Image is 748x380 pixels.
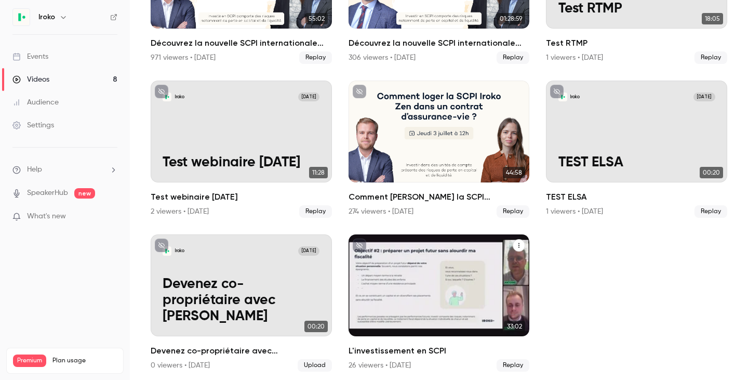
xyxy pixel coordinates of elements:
[27,211,66,222] span: What's new
[151,191,332,203] h2: Test webinaire [DATE]
[163,276,319,324] p: Devenez co-propriétaire avec [PERSON_NAME]
[349,345,530,357] h2: L'investissement en SCPI
[349,53,416,63] div: 306 viewers • [DATE]
[497,51,529,64] span: Replay
[353,239,366,252] button: unpublished
[304,321,328,332] span: 00:20
[299,51,332,64] span: Replay
[503,167,525,178] span: 44:58
[349,234,530,372] a: 33:02L'investissement en SCPI26 viewers • [DATE]Replay
[13,9,30,25] img: Iroko
[546,81,727,218] a: TEST ELSAIroko[DATE]TEST ELSA00:20TEST ELSA1 viewers • [DATE]Replay
[151,206,209,217] div: 2 viewers • [DATE]
[163,154,319,171] p: Test webinaire [DATE]
[155,239,168,252] button: unpublished
[349,81,530,218] li: Comment loger la SCPI Iroko Zen dans un contrat d’assurance-vie ?
[38,12,55,22] h6: Iroko
[12,51,48,62] div: Events
[546,53,603,63] div: 1 viewers • [DATE]
[558,154,715,171] p: TEST ELSA
[497,205,529,218] span: Replay
[700,167,723,178] span: 00:20
[52,357,117,365] span: Plan usage
[151,53,216,63] div: 971 viewers • [DATE]
[151,360,210,371] div: 0 viewers • [DATE]
[151,234,332,372] li: Devenez co-propriétaire avec Iroko Zen
[74,188,95,199] span: new
[349,206,413,217] div: 274 viewers • [DATE]
[349,234,530,372] li: L'investissement en SCPI
[155,85,168,98] button: unpublished
[13,355,46,367] span: Premium
[299,205,332,218] span: Replay
[175,248,184,254] p: Iroko
[504,321,525,332] span: 33:02
[12,164,117,175] li: help-dropdown-opener
[175,94,184,100] p: Iroko
[694,51,727,64] span: Replay
[693,93,715,101] span: [DATE]
[497,359,529,372] span: Replay
[349,360,411,371] div: 26 viewers • [DATE]
[309,167,328,178] span: 11:28
[558,1,715,17] p: Test RTMP
[497,13,525,24] span: 01:28:59
[353,85,366,98] button: unpublished
[546,81,727,218] li: TEST ELSA
[151,81,332,218] li: Test webinaire sept. 2025
[298,246,320,255] span: [DATE]
[12,120,54,130] div: Settings
[570,94,580,100] p: Iroko
[298,93,320,101] span: [DATE]
[12,74,49,85] div: Videos
[694,205,727,218] span: Replay
[298,359,332,372] span: Upload
[349,191,530,203] h2: Comment [PERSON_NAME] la SCPI [PERSON_NAME][DEMOGRAPHIC_DATA] dans un contrat d’assurance-vie ?
[349,37,530,49] h2: Découvrez la nouvelle SCPI internationale d'Iroko
[27,164,42,175] span: Help
[546,37,727,49] h2: Test RTMP
[27,188,68,199] a: SpeakerHub
[550,85,564,98] button: unpublished
[151,345,332,357] h2: Devenez co-propriétaire avec [PERSON_NAME]
[151,234,332,372] a: Devenez co-propriétaire avec Iroko ZenIroko[DATE]Devenez co-propriétaire avec [PERSON_NAME]00:2...
[151,37,332,49] h2: Découvrez la nouvelle SCPI internationale signée [PERSON_NAME]
[349,81,530,218] a: 44:58Comment [PERSON_NAME] la SCPI [PERSON_NAME][DEMOGRAPHIC_DATA] dans un contrat d’assurance-vi...
[305,13,328,24] span: 55:02
[105,212,117,221] iframe: Noticeable Trigger
[151,81,332,218] a: Test webinaire sept. 2025Iroko[DATE]Test webinaire [DATE]11:28Test webinaire [DATE]2 viewers • [D...
[702,13,723,24] span: 18:05
[12,97,59,108] div: Audience
[546,191,727,203] h2: TEST ELSA
[546,206,603,217] div: 1 viewers • [DATE]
